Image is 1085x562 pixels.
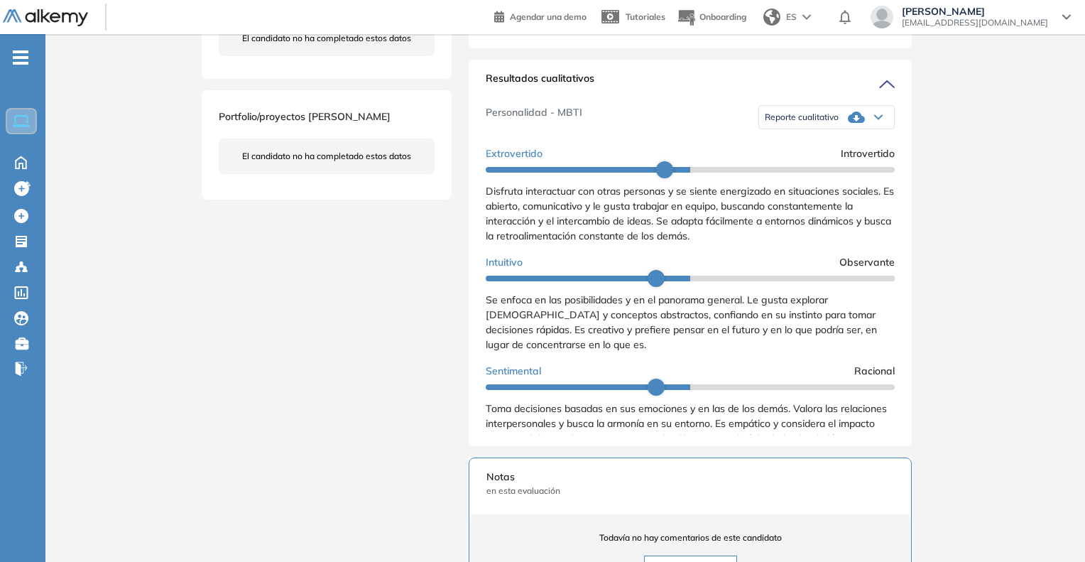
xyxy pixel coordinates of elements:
span: Agendar una demo [510,11,587,22]
span: Extrovertido [486,146,542,161]
span: Sentimental [486,364,541,379]
span: Portfolio/proyectos [PERSON_NAME] [219,110,391,123]
span: Toma decisiones basadas en sus emociones y en las de los demás. Valora las relaciones interperson... [486,402,893,445]
span: Onboarding [699,11,746,22]
i: - [13,56,28,59]
img: world [763,9,780,26]
span: Intuitivo [486,255,523,270]
span: en esta evaluación [486,485,894,497]
span: [PERSON_NAME] [902,6,1048,17]
span: Disfruta interactuar con otras personas y se siente energizado en situaciones sociales. Es abiert... [486,185,894,242]
span: ES [786,11,797,23]
img: Logo [3,9,88,27]
span: Observante [839,255,895,270]
img: arrow [802,14,811,20]
span: Racional [854,364,895,379]
button: Onboarding [677,2,746,33]
span: Todavía no hay comentarios de este candidato [486,531,894,544]
span: [EMAIL_ADDRESS][DOMAIN_NAME] [902,17,1048,28]
span: Tutoriales [626,11,665,22]
span: Se enfoca en las posibilidades y en el panorama general. Le gusta explorar [DEMOGRAPHIC_DATA] y c... [486,293,877,351]
span: Introvertido [841,146,895,161]
span: Notas [486,470,894,485]
span: El candidato no ha completado estos datos [242,150,411,163]
a: Agendar una demo [494,7,587,24]
span: El candidato no ha completado estos datos [242,32,411,45]
span: Reporte cualitativo [765,112,839,123]
span: Resultados cualitativos [486,71,594,94]
span: Personalidad - MBTI [486,105,582,129]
